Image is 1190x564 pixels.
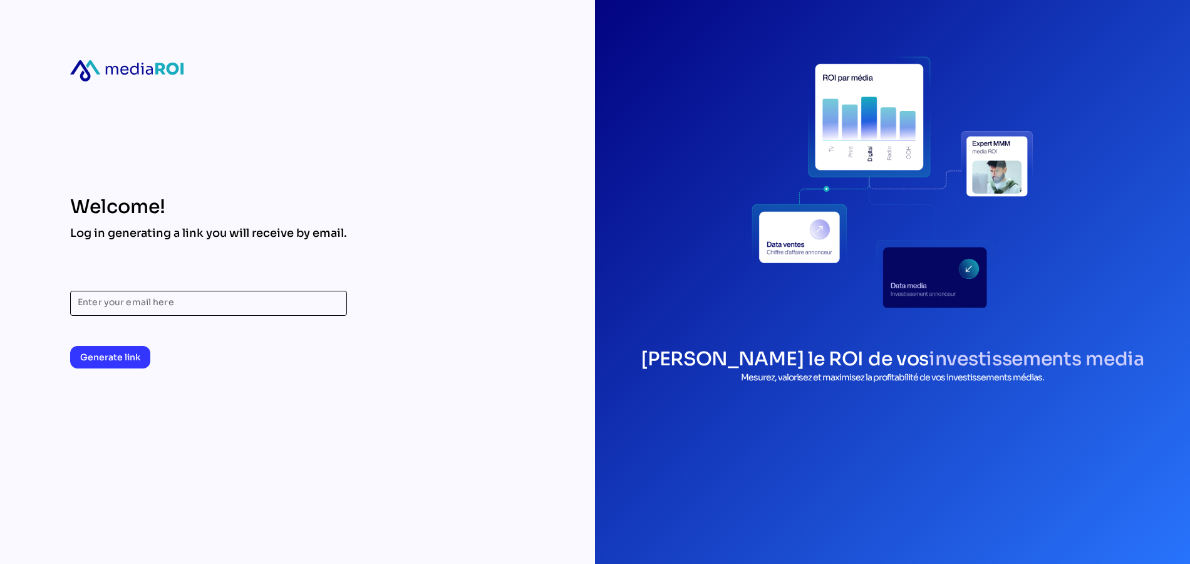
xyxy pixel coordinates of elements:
[929,347,1144,371] span: investissements media
[641,371,1144,384] p: Mesurez, valorisez et maximisez la profitabilité de vos investissements médias.
[752,40,1033,322] div: login
[70,346,150,368] button: Generate link
[641,347,1144,371] h1: [PERSON_NAME] le ROI de vos
[78,291,339,316] input: Enter your email here
[80,350,140,365] span: Generate link
[70,226,347,241] div: Log in generating a link you will receive by email.
[70,60,184,81] div: mediaroi
[70,196,347,218] div: Welcome!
